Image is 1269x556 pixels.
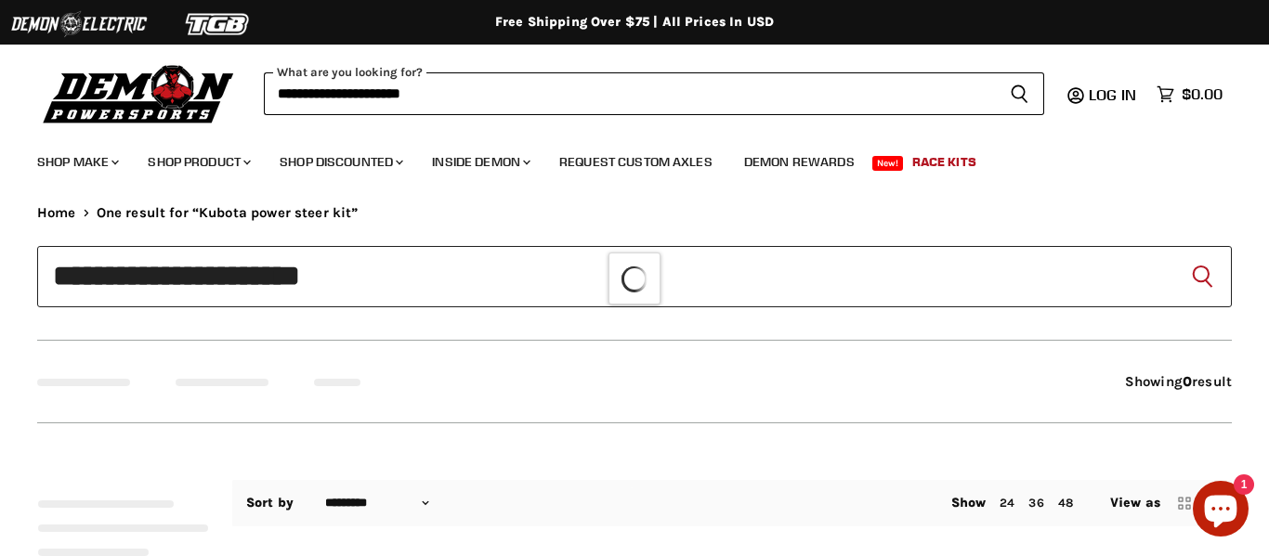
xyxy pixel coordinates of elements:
[1110,496,1160,511] span: View as
[149,6,288,42] img: TGB Logo 2
[37,205,76,221] a: Home
[37,205,1232,221] nav: Breadcrumbs
[23,143,130,181] a: Shop Make
[1000,496,1014,510] a: 24
[37,246,1232,307] input: Search
[418,143,542,181] a: Inside Demon
[1187,262,1217,291] button: Search
[1058,496,1073,510] a: 48
[1175,494,1194,512] button: grid view
[264,72,1044,115] form: Product
[23,136,1218,181] ul: Main menu
[1080,86,1147,103] a: Log in
[97,205,359,221] span: One result for “Kubota power steer kit”
[37,246,1232,307] form: Product
[264,72,995,115] input: Search
[730,143,869,181] a: Demon Rewards
[545,143,726,181] a: Request Custom Axles
[951,495,987,511] span: Show
[246,496,294,511] label: Sort by
[1182,85,1223,103] span: $0.00
[1183,373,1192,390] strong: 0
[134,143,262,181] a: Shop Product
[898,143,990,181] a: Race Kits
[9,6,149,42] img: Demon Electric Logo 2
[872,156,904,171] span: New!
[37,60,241,126] img: Demon Powersports
[1125,373,1232,390] span: Showing result
[1147,81,1232,108] a: $0.00
[1028,496,1043,510] a: 36
[266,143,414,181] a: Shop Discounted
[1187,481,1254,541] inbox-online-store-chat: Shopify online store chat
[1089,85,1136,104] span: Log in
[995,72,1044,115] button: Search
